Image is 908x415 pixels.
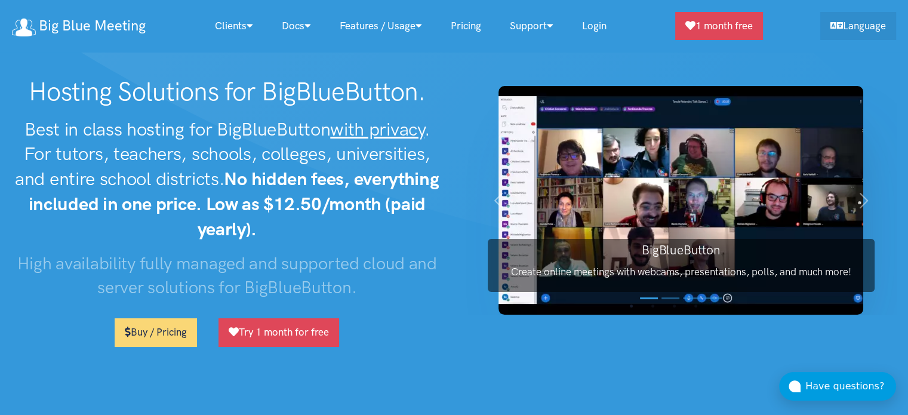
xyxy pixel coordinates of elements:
[12,13,146,39] a: Big Blue Meeting
[12,76,442,107] h1: Hosting Solutions for BigBlueButton.
[568,13,621,39] a: Login
[495,13,568,39] a: Support
[498,86,863,315] img: BigBlueButton screenshot
[805,379,896,394] div: Have questions?
[330,118,424,140] u: with privacy
[325,13,436,39] a: Features / Usage
[267,13,325,39] a: Docs
[820,12,896,40] a: Language
[12,19,36,36] img: logo
[29,168,439,240] strong: No hidden fees, everything included in one price. Low as $12.50/month (paid yearly).
[201,13,267,39] a: Clients
[115,318,197,346] a: Buy / Pricing
[779,372,896,401] button: Have questions?
[12,117,442,242] h2: Best in class hosting for BigBlueButton . For tutors, teachers, schools, colleges, universities, ...
[488,264,875,280] p: Create online meetings with webcams, presentations, polls, and much more!
[218,318,339,346] a: Try 1 month for free
[488,241,875,259] h3: BigBlueButton
[675,12,763,40] a: 1 month free
[436,13,495,39] a: Pricing
[12,251,442,300] h3: High availability fully managed and supported cloud and server solutions for BigBlueButton.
